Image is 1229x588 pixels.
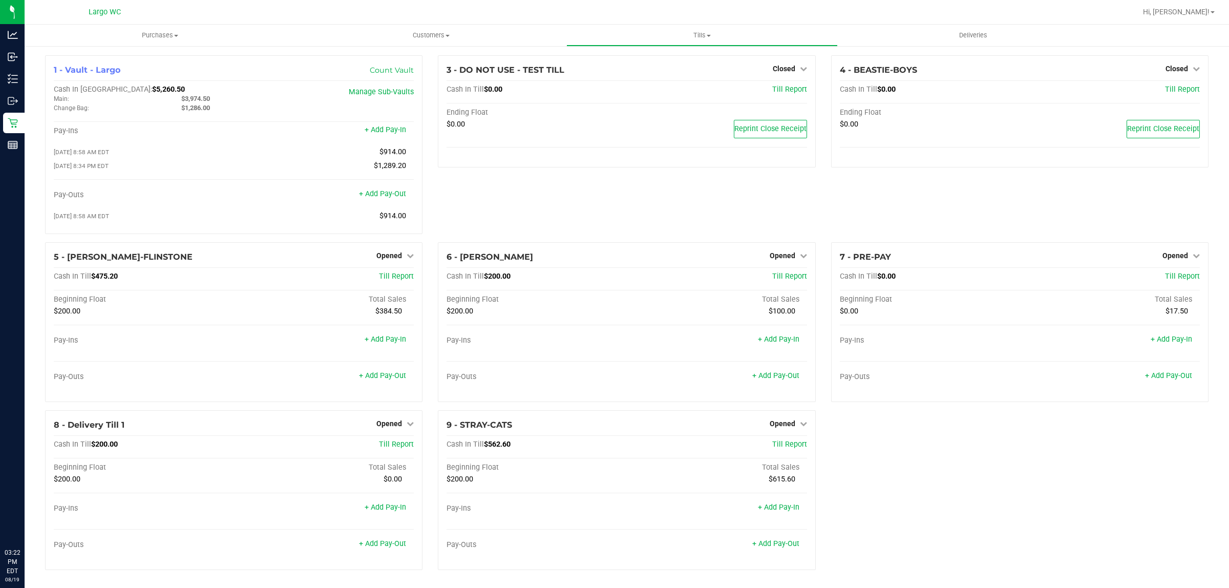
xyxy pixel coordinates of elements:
div: Pay-Outs [54,372,234,382]
span: Cash In Till [447,85,484,94]
a: Till Report [379,440,414,449]
div: Pay-Ins [840,336,1020,345]
span: Cash In Till [840,272,877,281]
span: $200.00 [91,440,118,449]
span: Opened [376,251,402,260]
div: Pay-Outs [54,191,234,200]
span: [DATE] 8:58 AM EDT [54,149,109,156]
span: Opened [770,419,795,428]
div: Pay-Ins [54,127,234,136]
span: 3 - DO NOT USE - TEST TILL [447,65,564,75]
a: Till Report [379,272,414,281]
div: Pay-Ins [447,336,627,345]
a: + Add Pay-Out [359,539,406,548]
span: $562.60 [484,440,511,449]
span: $0.00 [877,85,896,94]
div: Beginning Float [447,295,627,304]
a: Till Report [772,85,807,94]
span: Main: [54,95,69,102]
inline-svg: Inbound [8,52,18,62]
span: Purchases [25,31,295,40]
span: 8 - Delivery Till 1 [54,420,124,430]
span: $200.00 [484,272,511,281]
p: 03:22 PM EDT [5,548,20,576]
inline-svg: Outbound [8,96,18,106]
a: Till Report [772,440,807,449]
a: + Add Pay-In [1151,335,1192,344]
span: $200.00 [447,475,473,484]
inline-svg: Reports [8,140,18,150]
a: + Add Pay-In [365,335,406,344]
p: 08/19 [5,576,20,583]
inline-svg: Analytics [8,30,18,40]
span: Opened [376,419,402,428]
span: Cash In [GEOGRAPHIC_DATA]: [54,85,152,94]
span: [DATE] 8:34 PM EDT [54,162,109,170]
iframe: Resource center unread badge [30,505,43,517]
span: Cash In Till [840,85,877,94]
span: Till Report [1165,272,1200,281]
span: $1,286.00 [181,104,210,112]
span: 1 - Vault - Largo [54,65,120,75]
span: $3,974.50 [181,95,210,102]
span: $0.00 [877,272,896,281]
div: Ending Float [447,108,627,117]
span: 9 - STRAY-CATS [447,420,512,430]
span: $1,289.20 [374,161,406,170]
a: + Add Pay-Out [752,371,799,380]
span: $17.50 [1166,307,1188,316]
a: + Add Pay-Out [752,539,799,548]
a: + Add Pay-Out [359,371,406,380]
span: Customers [296,31,566,40]
div: Total Sales [234,463,414,472]
a: Count Vault [370,66,414,75]
span: Cash In Till [447,272,484,281]
span: 6 - [PERSON_NAME] [447,252,533,262]
span: Tills [567,31,837,40]
button: Reprint Close Receipt [1127,120,1200,138]
span: Closed [1166,65,1188,73]
span: Largo WC [89,8,121,16]
span: $0.00 [447,120,465,129]
div: Pay-Outs [447,372,627,382]
div: Pay-Ins [54,336,234,345]
a: Manage Sub-Vaults [349,88,414,96]
span: $0.00 [484,85,502,94]
span: Closed [773,65,795,73]
a: Tills [566,25,837,46]
span: Reprint Close Receipt [734,124,807,133]
div: Ending Float [840,108,1020,117]
span: Hi, [PERSON_NAME]! [1143,8,1210,16]
span: Cash In Till [447,440,484,449]
div: Total Sales [234,295,414,304]
span: Opened [770,251,795,260]
span: $914.00 [379,148,406,156]
span: Deliveries [945,31,1001,40]
span: Cash In Till [54,440,91,449]
inline-svg: Retail [8,118,18,128]
span: $914.00 [379,212,406,220]
span: 5 - [PERSON_NAME]-FLINSTONE [54,252,193,262]
a: + Add Pay-Out [1145,371,1192,380]
div: Beginning Float [840,295,1020,304]
div: Beginning Float [54,463,234,472]
span: [DATE] 8:58 AM EDT [54,213,109,220]
span: Cash In Till [54,272,91,281]
a: + Add Pay-In [758,335,799,344]
div: Total Sales [1020,295,1200,304]
iframe: Resource center [10,506,41,537]
span: Till Report [1165,85,1200,94]
span: $0.00 [840,307,858,316]
a: Deliveries [838,25,1109,46]
a: + Add Pay-In [365,503,406,512]
span: $0.00 [840,120,858,129]
span: Reprint Close Receipt [1127,124,1199,133]
div: Pay-Outs [54,540,234,550]
span: $384.50 [375,307,402,316]
a: Till Report [772,272,807,281]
